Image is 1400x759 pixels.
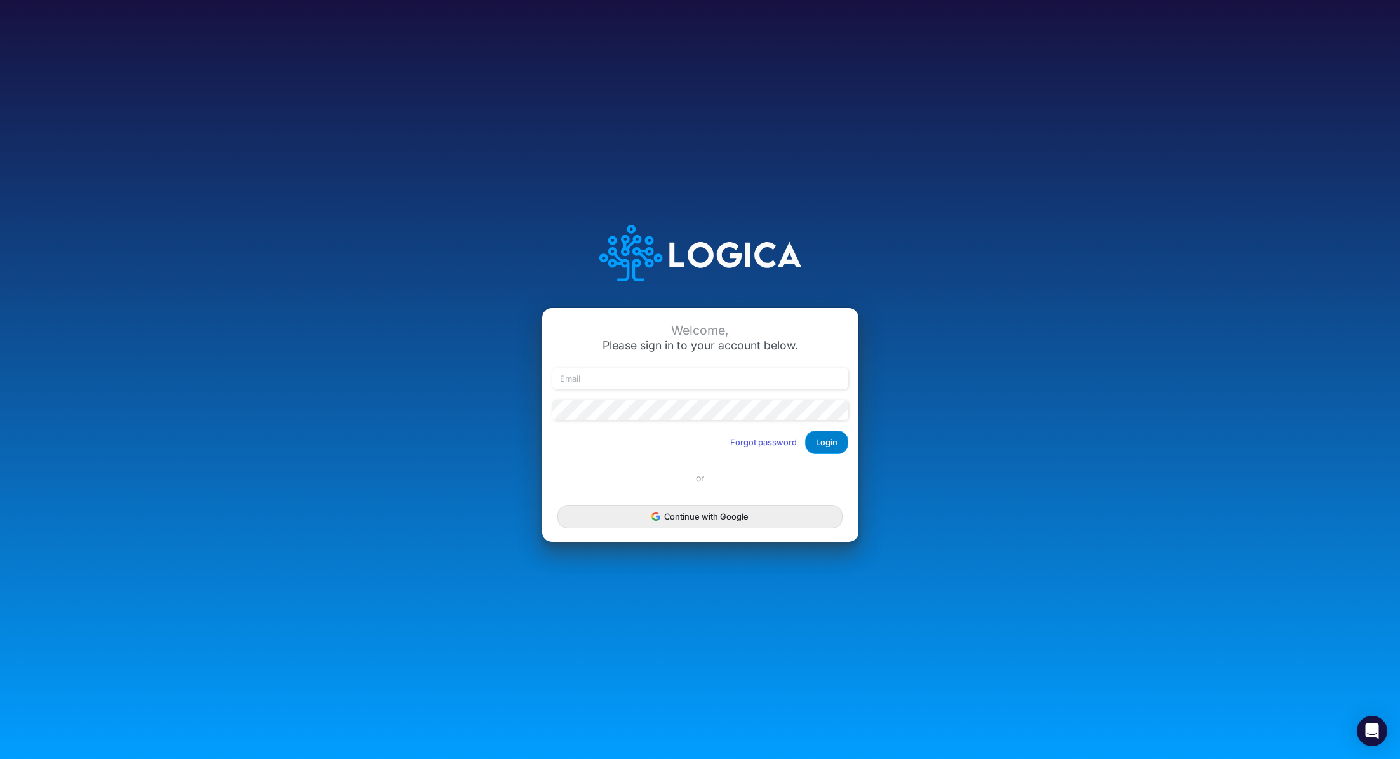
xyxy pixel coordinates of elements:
button: Forgot password [722,432,805,453]
div: Open Intercom Messenger [1357,716,1387,746]
input: Email [552,368,848,389]
div: Welcome, [552,323,848,338]
button: Login [805,431,848,454]
span: Please sign in to your account below. [603,339,798,352]
button: Continue with Google [557,505,842,528]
